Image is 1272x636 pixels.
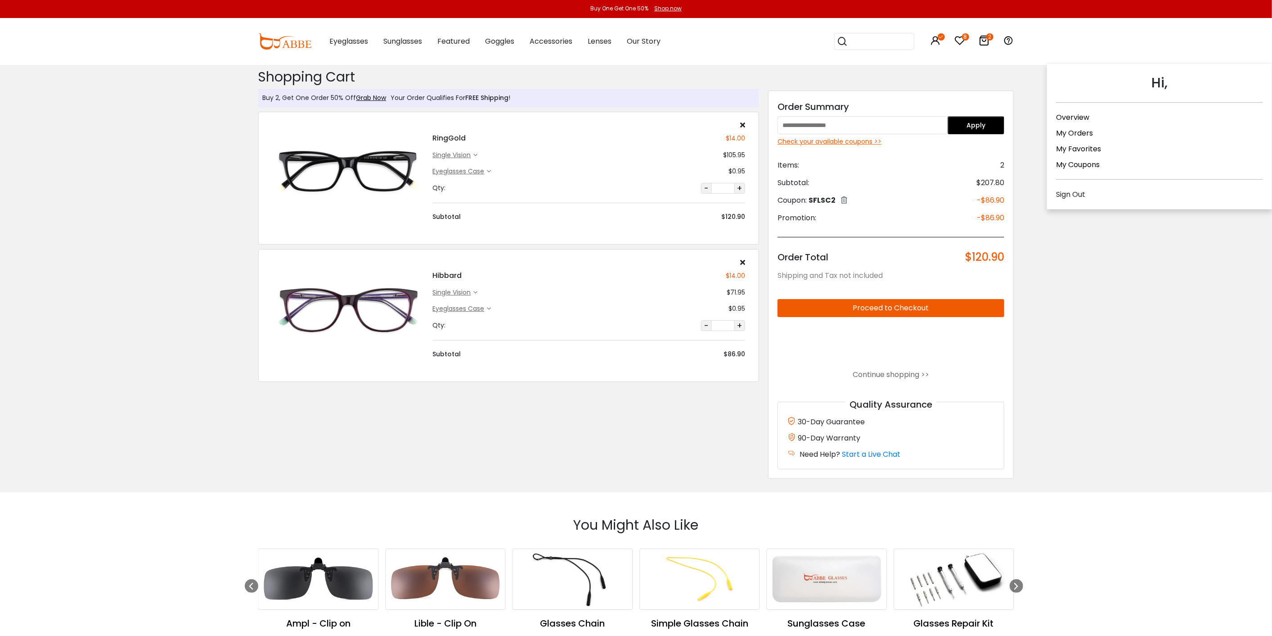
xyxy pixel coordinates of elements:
[433,167,487,176] div: Eyeglasses Case
[590,5,648,13] div: Buy One Get One 50%
[639,617,760,630] div: Simple Glasses Chain
[778,100,1005,114] div: Order Summary
[778,324,1005,362] iframe: PayPal
[767,549,887,609] img: Sunglasses Case
[979,37,990,47] a: 2
[845,398,937,411] span: Quality Assurance
[530,36,572,46] span: Accessories
[1000,160,1004,171] span: 2
[809,195,836,205] span: SFLSC2
[385,617,506,630] div: Lible - Clip On
[588,36,611,46] span: Lenses
[433,212,461,222] div: Subtotal
[512,549,633,610] a: Glasses Chain
[701,183,712,194] button: -
[654,5,682,13] div: Shop now
[724,350,745,359] div: $86.90
[1056,73,1263,103] div: Hi,
[726,134,745,143] div: $14.00
[512,617,633,630] div: Glasses Chain
[853,369,929,380] a: Continue shopping >>
[778,160,799,171] span: Items:
[433,150,474,160] div: single vision
[485,36,514,46] span: Goggles
[639,549,760,610] a: Simple Glasses Chain
[258,617,379,630] div: Ampl - Clip on
[726,271,745,281] div: $14.00
[433,270,462,281] h4: Hibbard
[727,288,745,297] div: $71.95
[728,167,745,176] div: $0.95
[948,116,1004,134] button: Apply
[1056,112,1089,123] a: Overview
[1056,189,1263,200] div: Sign Out
[734,320,745,331] button: +
[965,251,1004,263] span: $120.90
[383,36,422,46] span: Sunglasses
[977,195,1004,206] span: -$86.90
[986,33,993,41] i: 2
[976,177,1004,188] span: $207.80
[778,299,1005,317] button: Proceed to Checkout
[767,549,887,610] a: Sunglasses Case
[329,36,368,46] span: Eyeglasses
[386,549,505,609] img: Lible - Clip On
[787,416,995,427] div: 30-Day Guarantee
[258,33,311,50] img: abbeglasses.com
[842,449,900,459] a: Start a Live Chat
[433,183,446,193] div: Qty:
[433,304,487,313] div: Eyeglasses Case
[894,617,1014,630] div: Glasses Repair Kit
[263,93,387,103] div: Buy 2, Get One Order 50% Off
[433,321,446,330] div: Qty:
[272,271,424,347] img: Hibbard
[627,36,661,46] span: Our Story
[721,212,745,222] div: $120.90
[1056,144,1101,154] a: My Favorites
[767,617,887,630] div: Sunglasses Case
[734,183,745,194] button: +
[1056,159,1100,170] a: My Coupons
[728,304,745,313] div: $0.95
[258,69,759,85] h2: Shopping Cart
[437,36,470,46] span: Featured
[385,549,506,610] a: Lible - Clip On
[1010,579,1023,593] div: Next slide
[778,270,1005,281] div: Shipping and Tax not included
[778,177,809,188] span: Subtotal:
[387,93,511,103] div: Your Order Qualifies For !
[894,549,1014,609] img: Glasses Repair Kit
[977,213,1004,223] span: -$86.90
[778,137,1005,146] div: Check your available coupons >>
[433,350,461,359] div: Subtotal
[701,320,712,331] button: -
[513,549,633,609] img: Glasses Chain
[433,288,474,297] div: single vision
[778,251,828,263] span: Order Total
[894,549,1014,610] a: Glasses Repair Kit
[955,37,966,47] a: 8
[778,195,847,206] div: Coupon:
[787,432,995,444] div: 90-Day Warranty
[1056,128,1093,138] a: My Orders
[778,213,816,223] span: Promotion:
[962,33,969,41] i: 8
[356,93,387,102] a: Grab Now
[650,5,682,12] a: Shop now
[259,549,378,609] img: Ampl - Clip on
[640,549,760,609] img: Simple Glasses Chain
[258,549,379,610] a: Ampl - Clip on
[800,449,840,459] span: Need Help?
[272,133,424,209] img: RingGold
[466,93,509,102] span: FREE Shipping
[723,150,745,160] div: $105.95
[433,133,466,144] h4: RingGold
